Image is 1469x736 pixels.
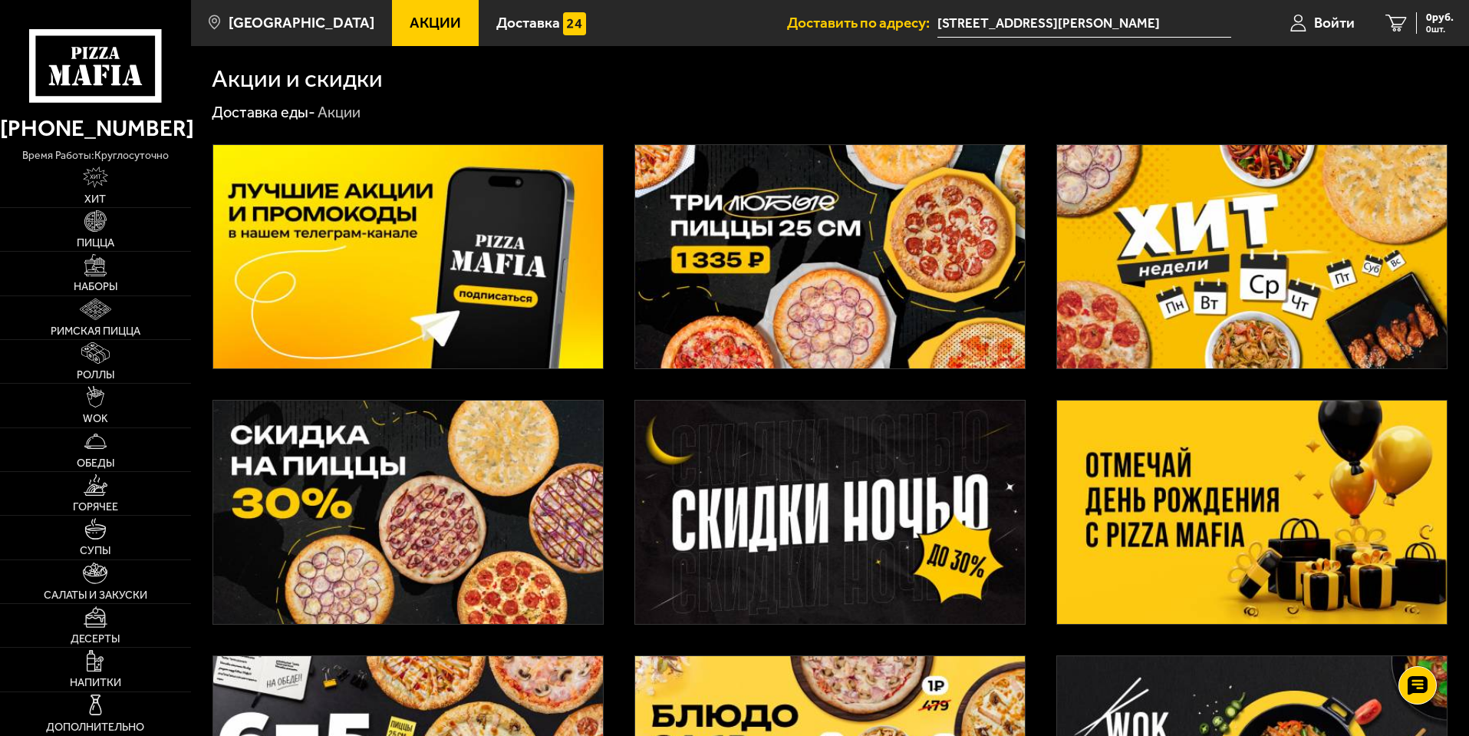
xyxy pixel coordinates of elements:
span: Доставка [496,15,560,30]
span: Доставить по адресу: [787,15,937,30]
span: Горячее [73,502,118,513]
span: [GEOGRAPHIC_DATA] [229,15,374,30]
span: Римская пицца [51,326,140,337]
span: Напитки [70,678,121,688]
span: Войти [1314,15,1355,30]
span: Обеды [77,458,114,469]
input: Ваш адрес доставки [937,9,1231,38]
span: Акции [410,15,461,30]
span: Пицца [77,238,114,249]
span: Наборы [74,282,117,292]
span: WOK [83,414,108,424]
h1: Акции и скидки [212,67,383,91]
span: Дополнительно [46,722,144,733]
span: Ленинградская область, Всеволожский район, Мурино, Петровский бульвар, 5 [937,9,1231,38]
img: 15daf4d41897b9f0e9f617042186c801.svg [563,12,586,35]
a: Доставка еды- [212,103,315,121]
span: Десерты [71,634,120,645]
span: Супы [80,546,110,556]
span: 0 руб. [1426,12,1454,23]
span: Хит [84,194,106,205]
span: Салаты и закуски [44,590,147,601]
span: 0 шт. [1426,25,1454,34]
div: Акции [318,103,361,123]
span: Роллы [77,370,114,381]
